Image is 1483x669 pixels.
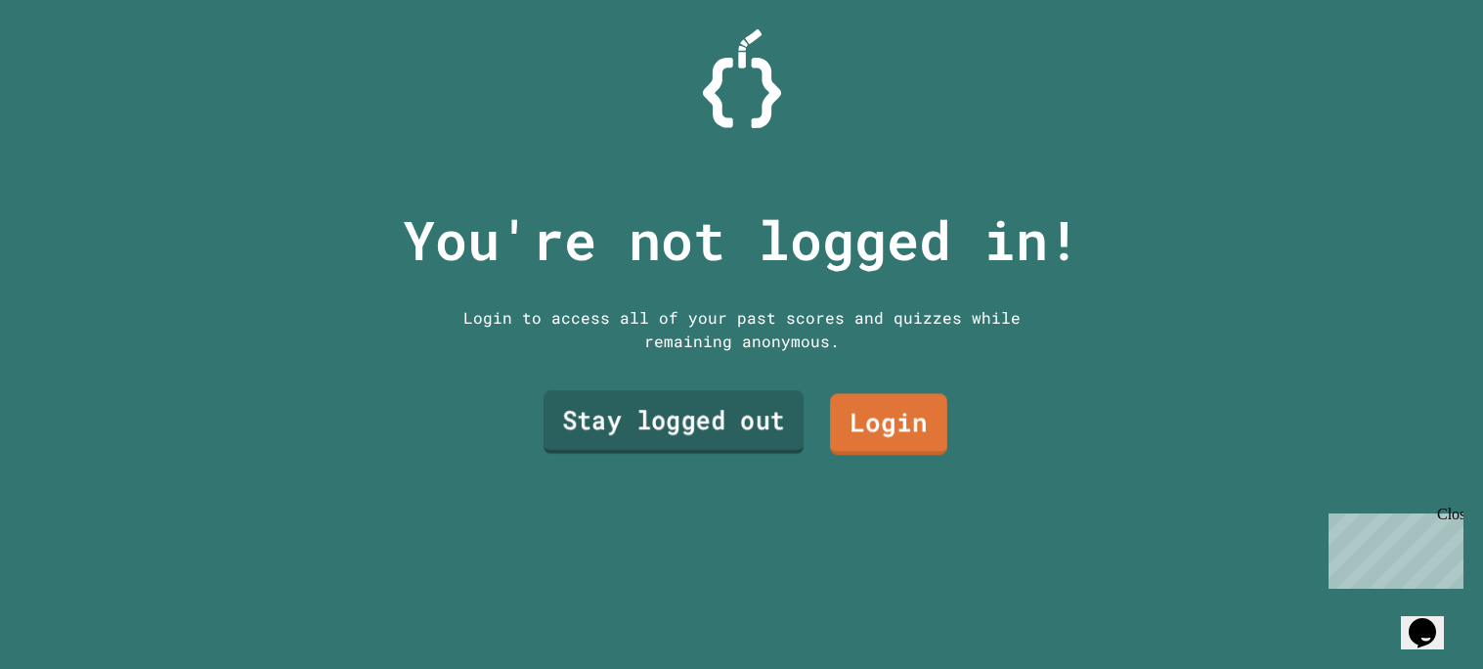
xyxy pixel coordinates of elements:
[1401,591,1463,649] iframe: chat widget
[449,306,1035,353] div: Login to access all of your past scores and quizzes while remaining anonymous.
[1321,506,1463,589] iframe: chat widget
[543,390,803,454] a: Stay logged out
[703,29,781,128] img: Logo.svg
[8,8,135,124] div: Chat with us now!Close
[403,200,1080,281] p: You're not logged in!
[830,393,947,455] a: Login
